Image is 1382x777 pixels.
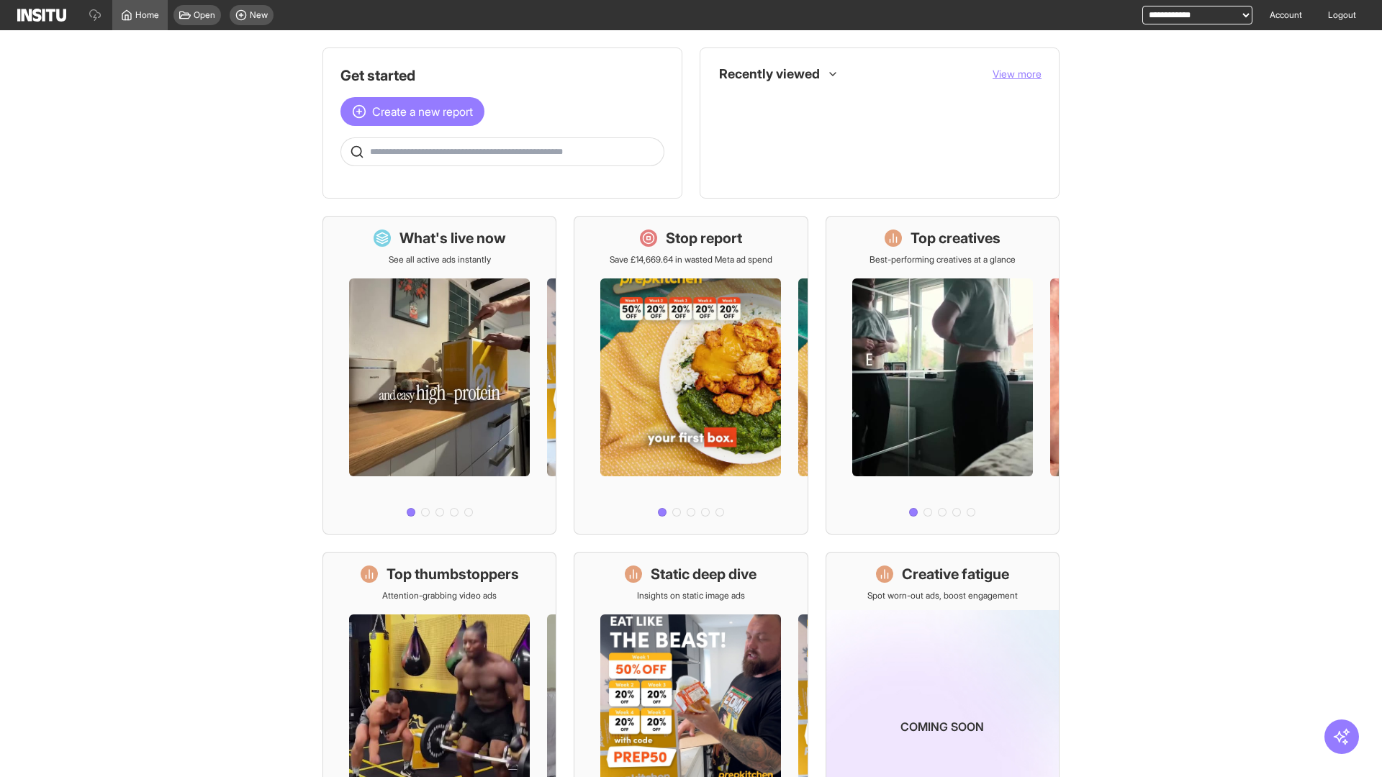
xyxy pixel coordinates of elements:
span: New [250,9,268,21]
span: What's live now [749,97,1030,109]
span: Open [194,9,215,21]
span: Creative Fatigue [Beta] [749,129,1030,140]
button: Create a new report [340,97,484,126]
div: Insights [723,158,741,175]
p: Insights on static image ads [637,590,745,601]
span: Home [135,9,159,21]
p: Save £14,669.64 in wasted Meta ad spend [610,254,772,265]
h1: What's live now [399,228,506,248]
img: Logo [17,9,66,22]
span: Top 10 Unique Creatives [Beta] [749,160,1030,172]
span: Top 10 Unique Creatives [Beta] [749,160,882,172]
h1: Get started [340,65,664,86]
a: Stop reportSave £14,669.64 in wasted Meta ad spend [574,216,808,535]
button: View more [993,67,1042,81]
h1: Static deep dive [651,564,757,584]
span: View more [993,68,1042,80]
span: Creative Fatigue [Beta] [749,129,840,140]
p: Best-performing creatives at a glance [870,254,1016,265]
div: Dashboard [723,94,741,112]
div: Insights [723,126,741,143]
p: Attention-grabbing video ads [382,590,497,601]
span: What's live now [749,97,810,109]
p: See all active ads instantly [389,254,491,265]
h1: Top creatives [911,228,1001,248]
a: What's live nowSee all active ads instantly [322,216,556,535]
h1: Top thumbstoppers [387,564,519,584]
h1: Stop report [666,228,742,248]
span: Create a new report [372,103,473,120]
a: Top creativesBest-performing creatives at a glance [826,216,1060,535]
